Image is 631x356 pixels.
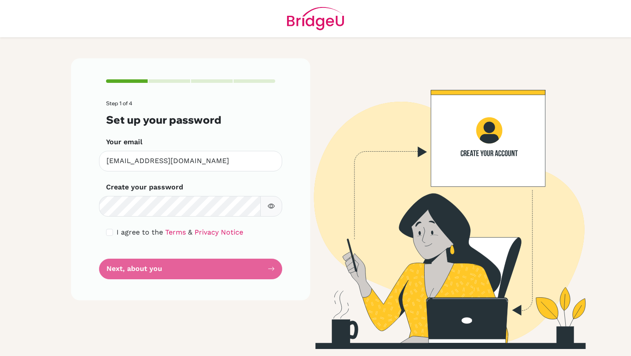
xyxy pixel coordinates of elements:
label: Your email [106,137,142,147]
label: Create your password [106,182,183,192]
input: Insert your email* [99,151,282,171]
h3: Set up your password [106,114,275,126]
a: Terms [165,228,186,236]
a: Privacy Notice [195,228,243,236]
span: I agree to the [117,228,163,236]
span: & [188,228,192,236]
span: Step 1 of 4 [106,100,132,107]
